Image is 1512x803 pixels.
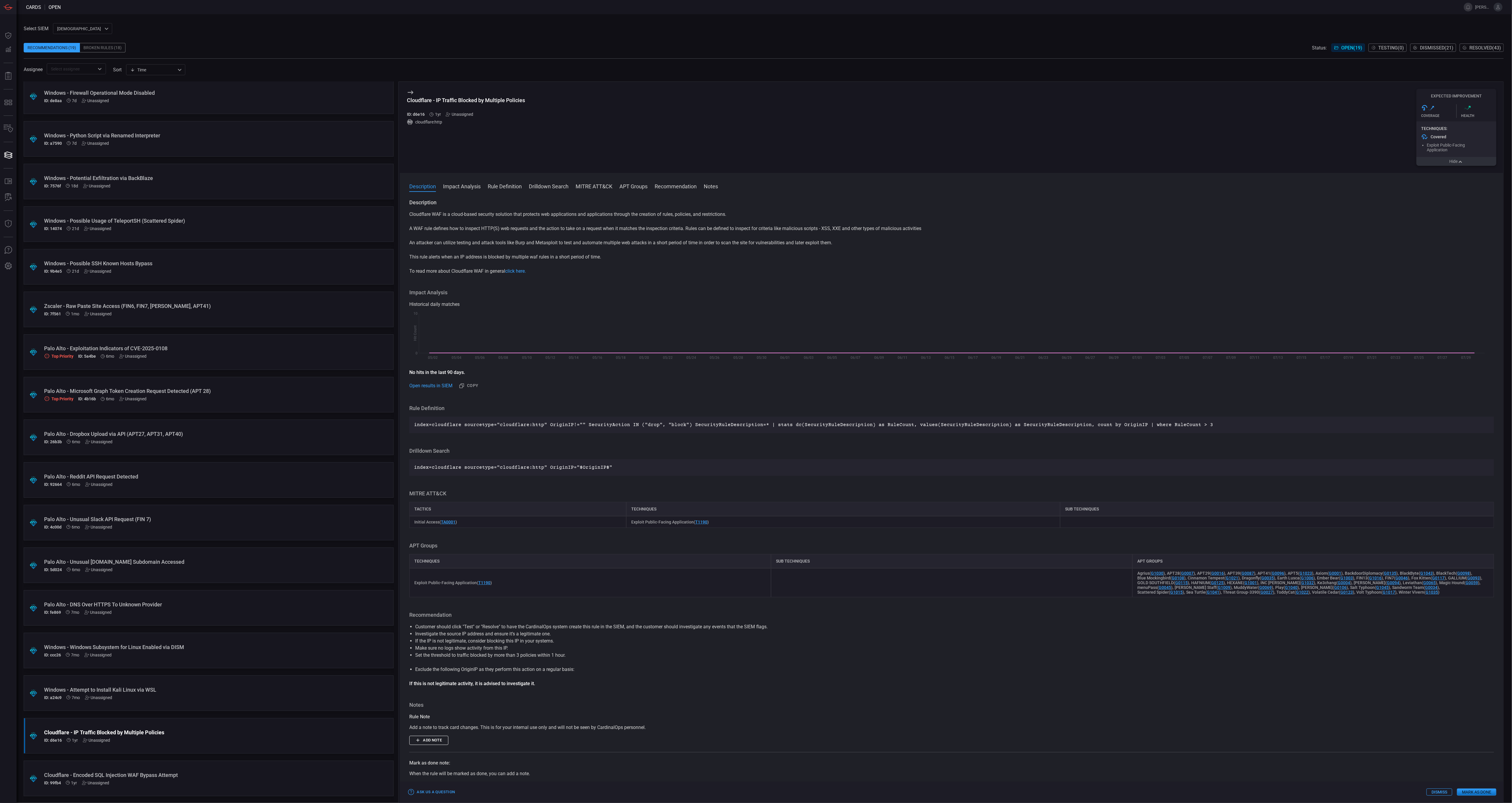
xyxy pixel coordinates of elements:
div: Unassigned [82,141,109,146]
div: Unassigned [119,396,147,401]
button: Mark as Done [1457,788,1496,796]
span: Earth Lusca ( ) [1277,576,1315,580]
span: Threat Group-3390 ( ) [1223,590,1274,595]
label: Select SIEM [24,26,49,31]
span: Mar 18, 2025 11:29 PM [72,567,80,572]
span: Sep 25, 2025 12:58 AM [72,141,77,146]
h5: ID: 14074 [44,226,62,231]
button: Copy [457,381,481,391]
span: APT29 ( ) [1197,571,1225,576]
span: Mar 26, 2025 2:03 AM [72,482,80,487]
h5: ID: 9b4e5 [44,269,62,274]
span: Sep 01, 2025 4:32 AM [71,311,80,316]
li: Set the threshold to traffic blocked by more than 3 policies within 1 hour. [415,652,1488,659]
span: APT5 ( ) [1288,571,1313,576]
button: Inventory [1,122,15,136]
a: G0007 [1181,571,1194,576]
h5: ID: d6e16 [44,738,62,743]
h5: ID: 92664 [44,482,62,487]
div: Windows - Windows Subsystem for Linux Enabled via DISM [44,644,351,650]
text: 06/21 [1015,356,1025,360]
text: 06/13 [921,356,931,360]
span: Jul 31, 2024 4:21 AM [435,112,441,117]
text: 05/22 [663,356,673,360]
h5: ID: de8aa [44,98,62,103]
div: Palo Alto - Unusual Slack API Request (FIN 7) [44,516,351,522]
span: [PERSON_NAME][EMAIL_ADDRESS][PERSON_NAME][DOMAIN_NAME] [1475,5,1491,9]
li: Customer should click "Test" or "Resolve" to have the CardinalOps system create this rule in the ... [415,623,1488,630]
div: Coverage [1421,114,1456,118]
h5: ID: a7590 [44,141,62,146]
h5: ID: 4c00d [44,525,62,529]
span: Exploit Public-Facing Application ( ) [414,580,492,585]
text: 06/17 [968,356,978,360]
div: Windows - Possible SSH Known Hosts Bypass [44,260,351,266]
div: Unassigned [84,269,112,274]
text: 07/01 [1133,356,1142,360]
div: Unassigned [84,610,112,615]
button: Cards [1,148,15,162]
span: APT41 ( ) [1257,571,1286,576]
div: Unassigned [83,184,111,188]
h5: ID: 7f561 [44,311,61,316]
a: G1015 [1170,590,1183,595]
a: G1043 [1420,571,1433,576]
div: Broken Rules (18) [80,43,125,52]
strong: If this is not legitimate activity, it is advised to investigate it. [409,681,535,686]
text: 05/14 [569,356,579,360]
text: 10 [413,311,418,316]
text: 05/12 [545,356,555,360]
h5: ID: 5a4be [78,354,96,359]
strong: No hits in the last 90 days. [409,370,465,375]
button: Resolved(43) [1460,44,1504,52]
input: Select assignee [49,65,94,73]
text: 05/20 [640,356,649,360]
a: G1035 [1426,590,1438,595]
button: MITRE - Detection Posture [1,95,15,110]
div: Top Priority [44,396,73,402]
text: 06/27 [1086,356,1095,360]
h3: Rule Definition [409,405,1494,412]
span: Testing ( 0 ) [1378,45,1404,51]
a: G1023 [1300,571,1312,576]
text: 06/19 [992,356,1001,360]
a: G0027 [1260,590,1273,595]
li: Make sure no logs show activity from this IP. [415,645,1488,652]
h5: ID: 5d024 [44,567,62,572]
h5: ID: a24c9 [44,695,62,700]
span: FIN7 ( ) [1385,576,1409,580]
div: Time [130,67,176,73]
span: Open ( 19 ) [1341,45,1362,51]
div: cloudflare:http [407,119,525,125]
div: Windows - Attempt to Install Kali Linux via WSL [44,687,351,693]
a: G1040 [1285,585,1297,590]
a: G0123 [1340,590,1353,595]
text: 05/06 [475,356,485,360]
text: 05/16 [592,356,602,360]
p: An attacker can utilize testing and attack tools like Burp and Metasploit to test and automate mu... [409,239,1494,246]
div: Unassigned [82,780,110,785]
text: 06/05 [827,356,837,360]
div: When the rule will be marked as done, you can add a note. [409,770,1494,777]
text: 07/25 [1414,356,1424,360]
text: 05/08 [499,356,508,360]
div: Mark as done note: [409,759,1494,767]
button: Threat Intelligence [1,217,15,231]
a: G1030 [1151,571,1163,576]
a: G0065 [1423,580,1436,585]
span: MuddyWater ( ) [1234,585,1273,590]
text: Hit Count [413,325,418,341]
span: Jul 31, 2024 4:21 AM [71,780,77,785]
div: Unassigned [85,439,113,444]
span: Salt Typhoon ( ) [1350,585,1390,590]
div: Unassigned [84,226,112,231]
span: Ember Bear ( ) [1317,576,1354,580]
text: 05/26 [710,356,720,360]
div: Tactics [409,502,626,516]
div: APT Groups [1132,554,1494,568]
a: T1190 [695,520,707,524]
span: Dragonfly ( ) [1242,576,1275,580]
span: Exploit Public-Facing Application ( ) [631,520,709,524]
button: Add note [409,736,448,745]
div: Techniques [409,554,771,568]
